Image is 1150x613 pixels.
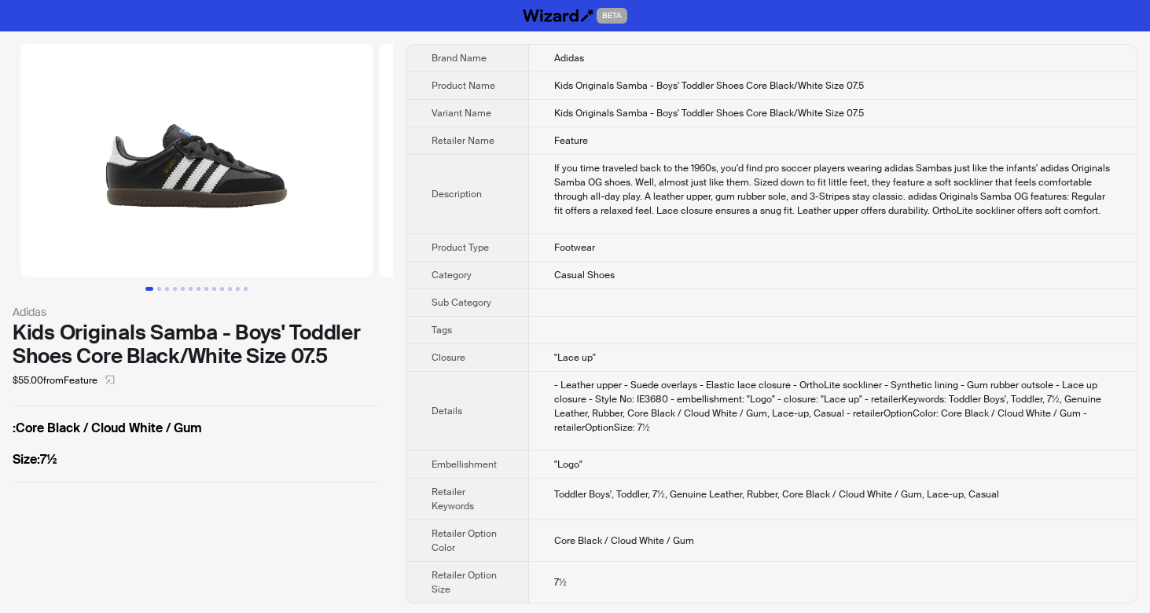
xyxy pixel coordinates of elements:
[165,287,169,291] button: Go to slide 3
[204,287,208,291] button: Go to slide 8
[220,287,224,291] button: Go to slide 10
[432,458,497,471] span: Embellishment
[432,296,491,309] span: Sub Category
[173,287,177,291] button: Go to slide 4
[145,287,153,291] button: Go to slide 1
[379,44,731,277] img: Kids Originals Samba - Boys' Toddler Shoes Core Black/White Size 07.5 Kids Originals Samba - Boys...
[554,534,694,547] span: Core Black / Cloud White / Gum
[554,52,584,64] span: Adidas
[432,527,497,554] span: Retailer Option Color
[432,52,487,64] span: Brand Name
[432,188,482,200] span: Description
[554,161,1111,218] div: If you time traveled back to the 1960s, you'd find pro soccer players wearing adidas Sambas just ...
[13,451,40,468] span: Size :
[13,321,380,368] div: Kids Originals Samba - Boys' Toddler Shoes Core Black/White Size 07.5
[432,134,494,147] span: Retailer Name
[554,576,567,589] span: 7½
[212,287,216,291] button: Go to slide 9
[432,107,491,119] span: Variant Name
[432,486,474,512] span: Retailer Keywords
[20,44,373,277] img: Kids Originals Samba - Boys' Toddler Shoes Core Black/White Size 07.5 Kids Originals Samba - Boys...
[105,375,115,384] span: select
[236,287,240,291] button: Go to slide 12
[554,458,582,471] span: "Logo"
[181,287,185,291] button: Go to slide 5
[554,79,864,92] span: Kids Originals Samba - Boys' Toddler Shoes Core Black/White Size 07.5
[432,241,489,254] span: Product Type
[554,351,596,364] span: "Lace up"
[13,303,380,321] div: Adidas
[13,368,380,393] div: $55.00 from Feature
[432,79,495,92] span: Product Name
[432,269,472,281] span: Category
[13,419,380,438] label: Core Black / Cloud White / Gum
[554,487,1111,501] div: Toddler Boys', Toddler, 7½, Genuine Leather, Rubber, Core Black / Cloud White / Gum, Lace-up, Casual
[189,287,193,291] button: Go to slide 6
[432,405,462,417] span: Details
[554,269,615,281] span: Casual Shoes
[13,450,380,469] label: 7½
[197,287,200,291] button: Go to slide 7
[432,351,465,364] span: Closure
[432,569,497,596] span: Retailer Option Size
[554,241,595,254] span: Footwear
[228,287,232,291] button: Go to slide 11
[432,324,452,336] span: Tags
[597,8,627,24] span: BETA
[554,378,1111,435] div: - Leather upper - Suede overlays - Elastic lace closure - OrthoLite sockliner - Synthetic lining ...
[554,107,864,119] span: Kids Originals Samba - Boys' Toddler Shoes Core Black/White Size 07.5
[244,287,248,291] button: Go to slide 13
[554,134,588,147] span: Feature
[157,287,161,291] button: Go to slide 2
[13,420,16,436] span: :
